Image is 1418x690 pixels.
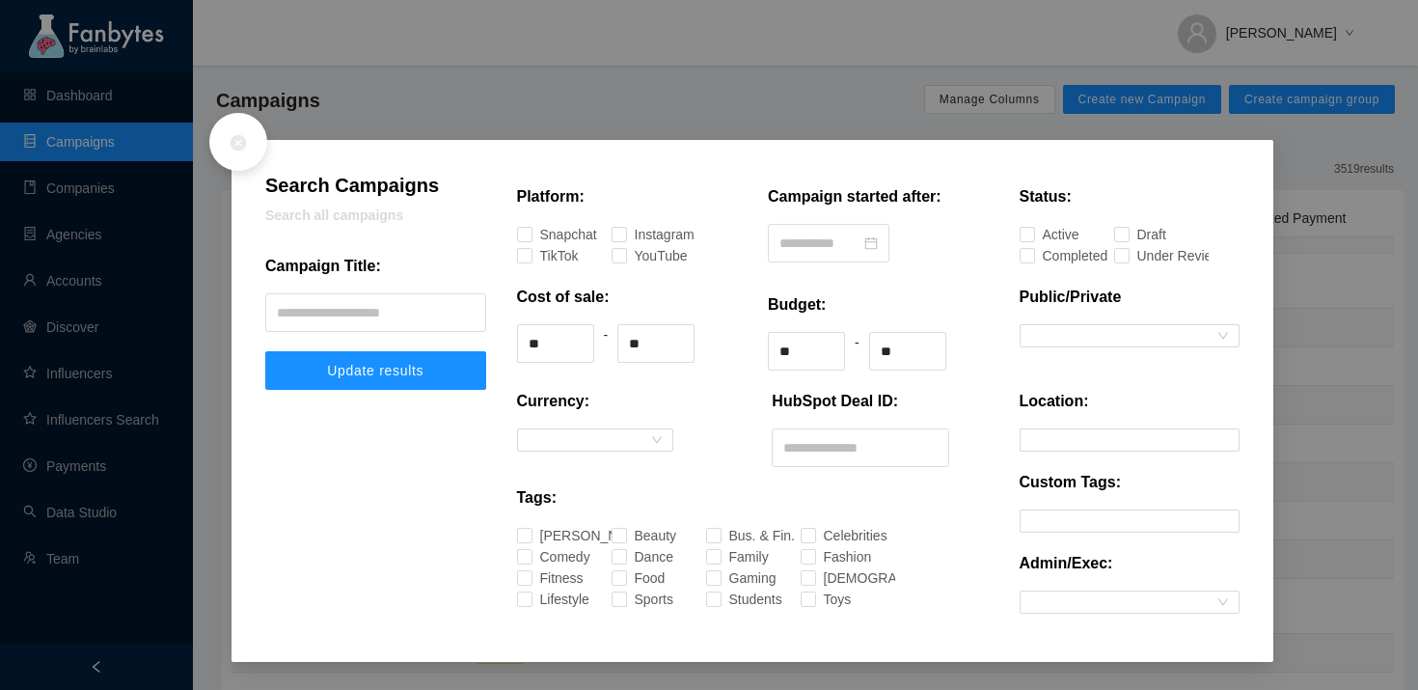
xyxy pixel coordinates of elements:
p: Admin/Exec: [1020,552,1113,575]
div: Celebrities [824,525,845,546]
p: Currency: [517,390,590,413]
div: Lifestyle [540,589,557,610]
button: Update results [265,351,486,390]
p: Budget: [768,293,826,317]
div: - [855,332,859,371]
div: Sports [635,589,647,610]
div: Family [729,546,743,567]
div: Draft [1137,224,1147,245]
div: Completed [1043,245,1065,266]
div: Fashion [824,546,840,567]
div: Instagram [635,224,655,245]
div: Under Review [1137,245,1165,266]
div: Gaming [729,567,745,589]
p: Tags: [517,486,557,510]
div: Beauty [635,525,649,546]
div: - [604,324,609,363]
p: Campaign started after: [768,185,941,208]
div: [PERSON_NAME] [540,525,577,546]
div: Bus. & Fin. [729,525,751,546]
p: Platform: [517,185,585,208]
span: close-circle [229,133,248,152]
div: Food [635,567,645,589]
p: Cost of sale: [517,286,610,309]
p: Campaign Title: [265,255,381,278]
div: Fitness [540,567,555,589]
p: Custom Tags: [1020,471,1121,494]
div: [DEMOGRAPHIC_DATA] [824,567,874,589]
div: TikTok [540,245,553,266]
p: Public/Private [1020,286,1122,309]
p: Search all campaigns [265,205,486,226]
div: Students [729,589,747,610]
p: HubSpot Deal ID: [772,390,898,413]
div: Snapchat [540,224,559,245]
div: Dance [635,546,647,567]
p: Status: [1020,185,1072,208]
div: Comedy [540,546,557,567]
div: Active [1043,224,1055,245]
div: Toys [824,589,833,610]
div: YouTube [635,245,652,266]
p: Location: [1020,390,1089,413]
